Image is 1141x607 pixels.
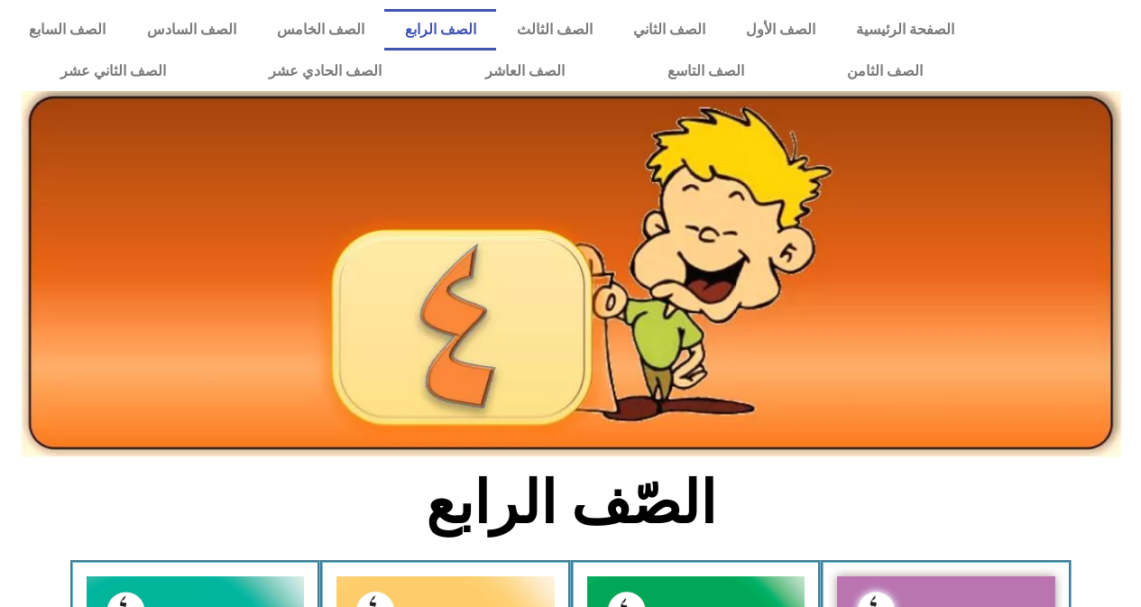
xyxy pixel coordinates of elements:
[217,51,433,92] a: الصف الحادي عشر
[496,9,612,51] a: الصف الثالث
[272,468,869,538] h2: الصّف الرابع
[9,9,126,51] a: الصف السابع
[612,9,725,51] a: الصف الثاني
[725,9,835,51] a: الصف الأول
[126,9,256,51] a: الصف السادس
[434,51,616,92] a: الصف العاشر
[616,51,796,92] a: الصف التاسع
[9,51,217,92] a: الصف الثاني عشر
[256,9,384,51] a: الصف الخامس
[384,9,496,51] a: الصف الرابع
[796,51,974,92] a: الصف الثامن
[835,9,974,51] a: الصفحة الرئيسية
